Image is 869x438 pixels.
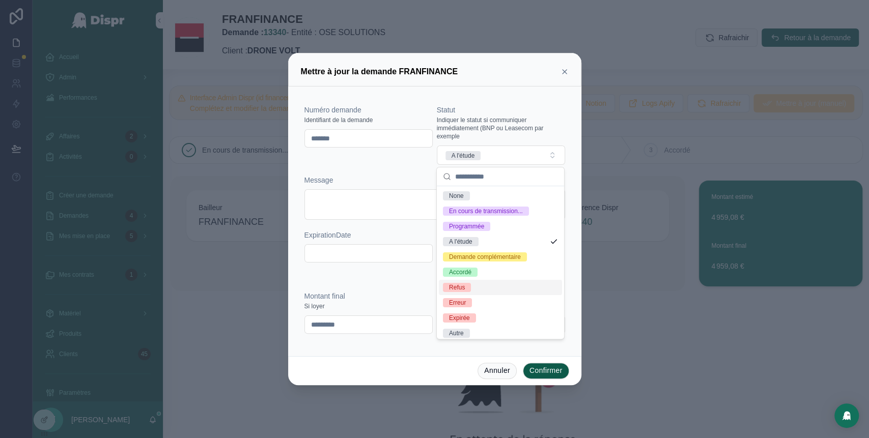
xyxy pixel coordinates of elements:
div: Open Intercom Messenger [834,403,859,428]
button: Annuler [478,363,517,379]
div: None [449,191,464,200]
button: Confirmer [523,363,569,379]
span: Message [304,176,333,184]
div: Erreur [449,298,466,307]
span: Identifiant de la demande [304,116,373,124]
div: Demande complémentaire [449,252,521,261]
button: Select Button [437,145,565,165]
div: Accordé [449,268,471,277]
span: ExpirationDate [304,231,351,239]
h3: Mettre à jour la demande FRANFINANCE [301,66,458,78]
span: Si loyer [304,302,325,310]
span: Statut [437,106,456,114]
div: Suggestions [437,186,564,339]
div: En cours de transmission... [449,207,523,216]
div: Programmée [449,222,484,231]
div: A l'étude [452,151,475,160]
div: Refus [449,283,465,292]
div: A l'étude [449,237,472,246]
span: Indiquer le statut si communiquer immédiatement (BNP ou Leasecom par exemple [437,116,565,140]
span: Numéro demande [304,106,361,114]
div: Autre [449,329,464,338]
div: Expirée [449,313,470,323]
span: Montant final [304,292,345,300]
